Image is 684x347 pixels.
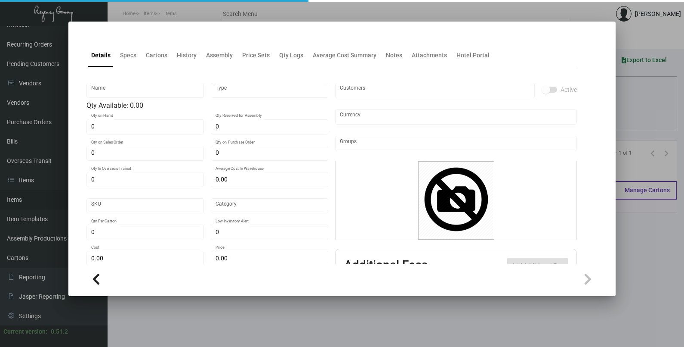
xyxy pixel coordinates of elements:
[51,327,68,336] div: 0.51.2
[146,51,167,60] div: Cartons
[511,262,564,269] span: Add Additional Fee
[120,51,136,60] div: Specs
[344,258,428,273] h2: Additional Fees
[456,51,490,60] div: Hotel Portal
[561,84,577,95] span: Active
[313,51,376,60] div: Average Cost Summary
[279,51,303,60] div: Qty Logs
[86,100,328,111] div: Qty Available: 0.00
[242,51,270,60] div: Price Sets
[507,258,568,273] button: Add Additional Fee
[206,51,233,60] div: Assembly
[91,51,111,60] div: Details
[340,87,530,94] input: Add new..
[340,140,573,147] input: Add new..
[177,51,197,60] div: History
[386,51,402,60] div: Notes
[412,51,447,60] div: Attachments
[3,327,47,336] div: Current version:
